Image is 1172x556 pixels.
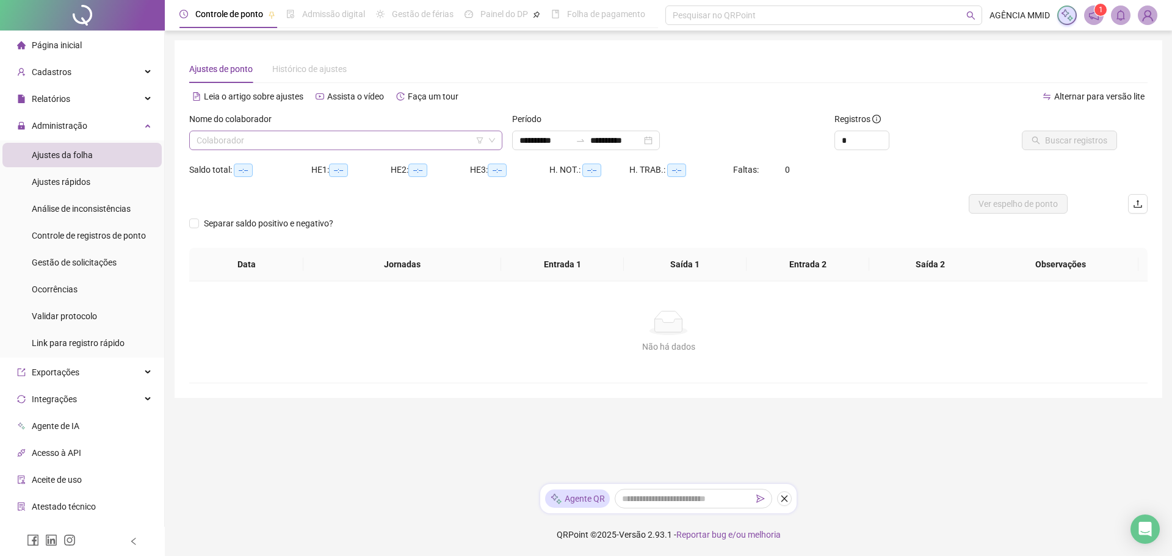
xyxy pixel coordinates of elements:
span: linkedin [45,534,57,546]
span: --:-- [582,164,601,177]
label: Período [512,112,549,126]
div: H. TRAB.: [629,163,733,177]
span: 1 [1099,5,1103,14]
span: youtube [316,92,324,101]
span: Faltas: [733,165,761,175]
span: Link para registro rápido [32,338,125,348]
span: Cadastros [32,67,71,77]
th: Jornadas [303,248,501,281]
span: swap [1043,92,1051,101]
span: solution [17,502,26,511]
span: api [17,449,26,457]
footer: QRPoint © 2025 - 2.93.1 - [165,513,1172,556]
span: facebook [27,534,39,546]
span: Versão [619,530,646,540]
span: send [756,494,765,503]
span: Assista o vídeo [327,92,384,101]
span: close [780,494,789,503]
span: file-text [192,92,201,101]
span: sync [17,395,26,403]
span: file-done [286,10,295,18]
img: sparkle-icon.fc2bf0ac1784a2077858766a79e2daf3.svg [1060,9,1074,22]
span: Aceite de uso [32,475,82,485]
span: audit [17,475,26,484]
span: Admissão digital [302,9,365,19]
span: Agente de IA [32,421,79,431]
span: Análise de inconsistências [32,204,131,214]
span: Registros [834,112,881,126]
span: left [129,537,138,546]
th: Observações [983,248,1138,281]
span: Página inicial [32,40,82,50]
span: Integrações [32,394,77,404]
th: Data [189,248,303,281]
span: Controle de ponto [195,9,263,19]
span: upload [1133,199,1143,209]
span: --:-- [234,164,253,177]
span: Ajustes rápidos [32,177,90,187]
span: --:-- [667,164,686,177]
span: file [17,95,26,103]
div: Open Intercom Messenger [1130,514,1160,544]
span: dashboard [465,10,473,18]
span: down [488,137,496,144]
span: Ajustes de ponto [189,64,253,74]
div: HE 2: [391,163,470,177]
span: clock-circle [179,10,188,18]
th: Saída 2 [869,248,992,281]
button: Ver espelho de ponto [969,194,1068,214]
span: Exportações [32,367,79,377]
span: Ajustes da folha [32,150,93,160]
th: Saída 1 [624,248,747,281]
span: notification [1088,10,1099,21]
span: Validar protocolo [32,311,97,321]
span: Separar saldo positivo e negativo? [199,217,338,230]
span: Leia o artigo sobre ajustes [204,92,303,101]
span: sun [376,10,385,18]
span: Gestão de férias [392,9,454,19]
span: book [551,10,560,18]
span: 0 [785,165,790,175]
span: instagram [63,534,76,546]
span: swap-right [576,135,585,145]
span: home [17,41,26,49]
span: Acesso à API [32,448,81,458]
img: 70136 [1138,6,1157,24]
label: Nome do colaborador [189,112,280,126]
span: info-circle [872,115,881,123]
sup: 1 [1094,4,1107,16]
span: Folha de pagamento [567,9,645,19]
span: Painel do DP [480,9,528,19]
span: pushpin [533,11,540,18]
button: Buscar registros [1022,131,1117,150]
div: Agente QR [545,489,610,508]
span: filter [476,137,483,144]
span: Alternar para versão lite [1054,92,1145,101]
div: H. NOT.: [549,163,629,177]
span: --:-- [329,164,348,177]
span: --:-- [488,164,507,177]
span: export [17,368,26,377]
span: search [966,11,975,20]
span: bell [1115,10,1126,21]
span: history [396,92,405,101]
span: Controle de registros de ponto [32,231,146,240]
span: pushpin [268,11,275,18]
div: Não há dados [204,340,1133,353]
th: Entrada 1 [501,248,624,281]
div: HE 3: [470,163,549,177]
span: Relatórios [32,94,70,104]
span: AGÊNCIA MMID [989,9,1050,22]
span: user-add [17,68,26,76]
img: sparkle-icon.fc2bf0ac1784a2077858766a79e2daf3.svg [550,493,562,505]
span: Observações [993,258,1129,271]
span: Gestão de solicitações [32,258,117,267]
span: Histórico de ajustes [272,64,347,74]
div: Saldo total: [189,163,311,177]
th: Entrada 2 [747,248,869,281]
span: to [576,135,585,145]
span: lock [17,121,26,130]
div: HE 1: [311,163,391,177]
span: Ocorrências [32,284,78,294]
span: Atestado técnico [32,502,96,511]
